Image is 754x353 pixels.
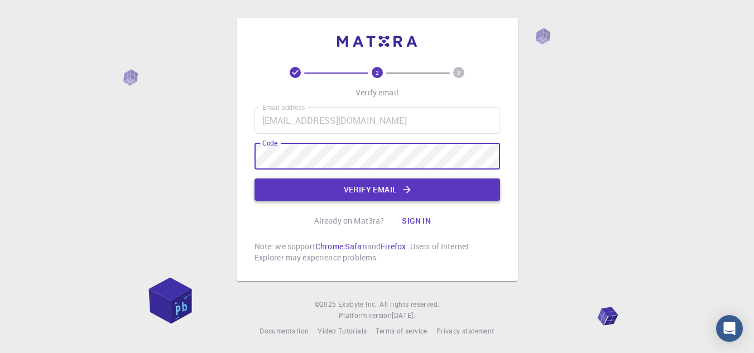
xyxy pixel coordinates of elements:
a: Terms of service [376,326,427,337]
span: Privacy statement [436,326,494,335]
text: 3 [457,69,460,76]
span: [DATE] . [392,311,415,320]
a: Safari [345,241,367,252]
label: Code [262,138,277,148]
p: Already on Mat3ra? [314,215,385,226]
a: Exabyte Inc. [338,299,377,310]
p: Note: we support , and . Users of Internet Explorer may experience problems. [254,241,500,263]
span: © 2025 [315,299,338,310]
a: Privacy statement [436,326,494,337]
a: Firefox [381,241,406,252]
a: [DATE]. [392,310,415,321]
label: Email address [262,103,305,112]
div: Open Intercom Messenger [716,315,743,342]
span: All rights reserved. [380,299,439,310]
a: Documentation [260,326,309,337]
a: Chrome [315,241,343,252]
span: Terms of service [376,326,427,335]
span: Documentation [260,326,309,335]
span: Exabyte Inc. [338,299,377,308]
text: 2 [376,69,379,76]
span: Platform version [339,310,392,321]
span: Video Tutorials [318,326,367,335]
p: Verify email [356,87,398,98]
button: Sign in [393,210,440,232]
button: Verify email [254,178,500,201]
a: Video Tutorials [318,326,367,337]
